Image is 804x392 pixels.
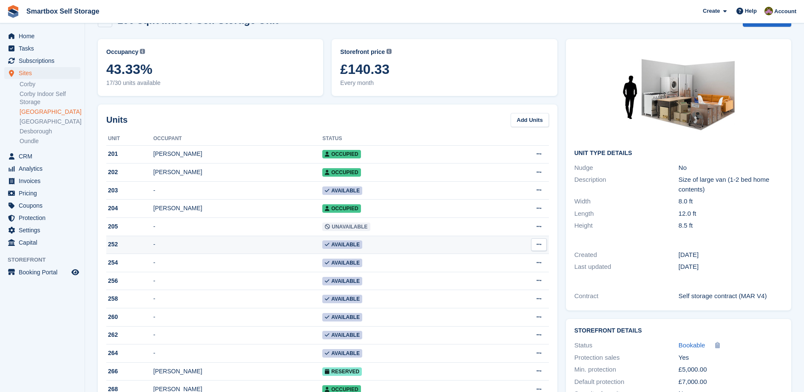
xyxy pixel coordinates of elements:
[4,163,80,175] a: menu
[574,291,679,301] div: Contract
[20,80,80,88] a: Corby
[8,256,85,264] span: Storefront
[153,236,323,254] td: -
[19,150,70,162] span: CRM
[703,7,720,15] span: Create
[4,150,80,162] a: menu
[4,212,80,224] a: menu
[615,48,742,143] img: 100-sqft-unit%20(1).jpg
[4,200,80,212] a: menu
[153,290,323,308] td: -
[322,240,362,249] span: Available
[153,272,323,290] td: -
[19,67,70,79] span: Sites
[322,295,362,303] span: Available
[4,175,80,187] a: menu
[322,204,361,213] span: Occupied
[106,276,153,285] div: 256
[106,113,128,126] h2: Units
[19,175,70,187] span: Invoices
[7,5,20,18] img: stora-icon-8386f47178a22dfd0bd8f6a31ec36ba5ce8667c1dd55bd0f319d3a0aa187defe.svg
[153,367,323,376] div: [PERSON_NAME]
[322,150,361,158] span: Occupied
[106,349,153,358] div: 264
[19,224,70,236] span: Settings
[19,266,70,278] span: Booking Portal
[19,163,70,175] span: Analytics
[23,4,103,18] a: Smartbox Self Storage
[106,204,153,213] div: 204
[153,204,323,213] div: [PERSON_NAME]
[574,377,679,387] div: Default protection
[679,175,783,194] div: Size of large van (1-2 bed home contents)
[106,313,153,321] div: 260
[106,48,138,56] span: Occupancy
[20,90,80,106] a: Corby Indoor Self Storage
[574,353,679,363] div: Protection sales
[106,258,153,267] div: 254
[679,291,783,301] div: Self storage contract (MAR V4)
[679,365,783,375] div: £5,000.00
[19,212,70,224] span: Protection
[322,331,362,339] span: Available
[322,277,362,285] span: Available
[153,168,323,177] div: [PERSON_NAME]
[322,223,370,231] span: Unavailable
[679,197,783,206] div: 8.0 ft
[322,367,362,376] span: Reserved
[574,163,679,173] div: Nudge
[322,132,487,146] th: Status
[322,168,361,177] span: Occupied
[4,42,80,54] a: menu
[679,221,783,231] div: 8.5 ft
[106,132,153,146] th: Unit
[574,150,783,157] h2: Unit Type details
[574,209,679,219] div: Length
[322,349,362,358] span: Available
[764,7,773,15] img: Kayleigh Devlin
[574,221,679,231] div: Height
[153,218,323,236] td: -
[106,222,153,231] div: 205
[70,267,80,277] a: Preview store
[340,62,548,77] span: £140.33
[20,118,80,126] a: [GEOGRAPHIC_DATA]
[4,266,80,278] a: menu
[679,341,705,349] span: Bookable
[20,137,80,145] a: Oundle
[153,254,323,272] td: -
[106,240,153,249] div: 252
[574,327,783,334] h2: Storefront Details
[774,7,796,16] span: Account
[574,175,679,194] div: Description
[19,187,70,199] span: Pricing
[140,49,145,54] img: icon-info-grey-7440780725fd019a000dd9b08b2336e03edf1995a4989e88bcd33f0948082b44.svg
[153,181,323,200] td: -
[106,186,153,195] div: 203
[106,294,153,303] div: 258
[153,132,323,146] th: Occupant
[322,186,362,195] span: Available
[106,62,315,77] span: 43.33%
[19,30,70,42] span: Home
[4,67,80,79] a: menu
[574,197,679,206] div: Width
[574,365,679,375] div: Min. protection
[19,237,70,248] span: Capital
[19,200,70,212] span: Coupons
[153,149,323,158] div: [PERSON_NAME]
[386,49,392,54] img: icon-info-grey-7440780725fd019a000dd9b08b2336e03edf1995a4989e88bcd33f0948082b44.svg
[19,55,70,67] span: Subscriptions
[106,367,153,376] div: 266
[153,308,323,327] td: -
[20,127,80,135] a: Desborough
[106,79,315,87] span: 17/30 units available
[679,353,783,363] div: Yes
[340,48,385,56] span: Storefront price
[574,262,679,272] div: Last updated
[106,168,153,177] div: 202
[679,377,783,387] div: £7,000.00
[322,259,362,267] span: Available
[679,209,783,219] div: 12.0 ft
[574,341,679,350] div: Status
